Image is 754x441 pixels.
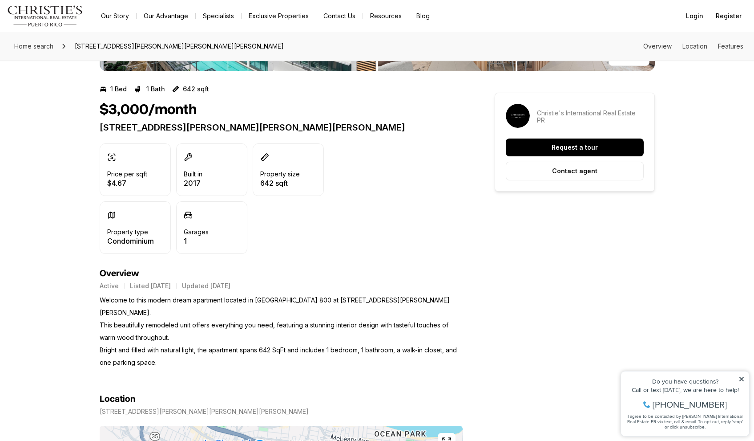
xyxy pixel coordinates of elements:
[107,237,154,245] p: Condominium
[643,42,672,50] a: Skip to: Overview
[184,229,209,236] p: Garages
[137,10,195,22] a: Our Advantage
[130,282,171,290] p: Listed [DATE]
[686,12,703,20] span: Login
[182,282,230,290] p: Updated [DATE]
[7,5,83,27] img: logo
[183,86,209,93] p: 642 sqft
[260,180,300,187] p: 642 sqft
[107,171,147,178] p: Price per sqft
[100,268,463,279] h4: Overview
[94,10,136,22] a: Our Story
[100,282,119,290] p: Active
[9,29,129,35] div: Call or text [DATE], we are here to help!
[242,10,316,22] a: Exclusive Properties
[146,86,165,93] p: 1 Bath
[107,180,147,187] p: $4.67
[718,42,743,50] a: Skip to: Features
[11,39,57,53] a: Home search
[710,7,747,25] button: Register
[184,171,202,178] p: Built in
[9,20,129,26] div: Do you have questions?
[196,10,241,22] a: Specialists
[316,10,363,22] button: Contact Us
[14,42,53,50] span: Home search
[409,10,437,22] a: Blog
[643,43,743,50] nav: Page section menu
[537,110,644,124] p: Christie's International Real Estate PR
[100,394,136,404] h4: Location
[71,39,287,53] span: [STREET_ADDRESS][PERSON_NAME][PERSON_NAME][PERSON_NAME]
[506,162,644,180] button: Contact agent
[682,42,707,50] a: Skip to: Location
[107,229,148,236] p: Property type
[716,12,742,20] span: Register
[184,237,209,245] p: 1
[100,408,309,415] p: [STREET_ADDRESS][PERSON_NAME][PERSON_NAME][PERSON_NAME]
[100,122,463,133] p: [STREET_ADDRESS][PERSON_NAME][PERSON_NAME][PERSON_NAME]
[681,7,709,25] button: Login
[36,42,111,51] span: [PHONE_NUMBER]
[363,10,409,22] a: Resources
[260,171,300,178] p: Property size
[552,167,597,175] p: Contact agent
[552,144,598,151] p: Request a tour
[100,294,463,369] p: Welcome to this modern dream apartment located in [GEOGRAPHIC_DATA] 800 at [STREET_ADDRESS][PERSO...
[100,102,197,118] h1: $3,000/month
[110,86,127,93] p: 1 Bed
[11,55,127,72] span: I agree to be contacted by [PERSON_NAME] International Real Estate PR via text, call & email. To ...
[506,139,644,156] button: Request a tour
[184,180,202,187] p: 2017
